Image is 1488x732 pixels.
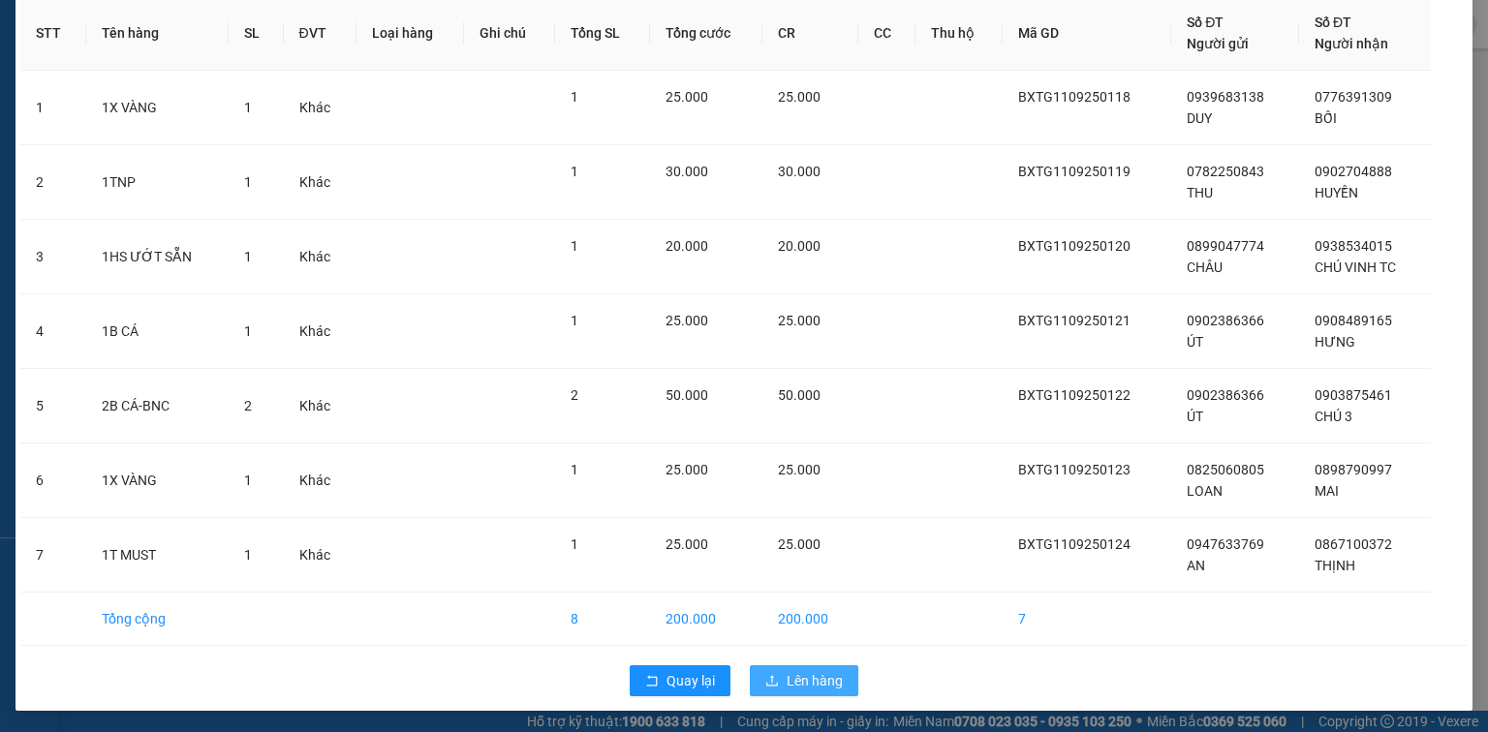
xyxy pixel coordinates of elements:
td: 200.000 [650,593,762,646]
span: 25.000 [778,89,821,105]
span: 0867100372 [1315,536,1392,552]
span: MAI [1315,483,1339,499]
span: ÚT [1187,409,1203,424]
span: 25.000 [666,462,708,477]
td: 2B CÁ-BNC [86,369,229,443]
span: 1 [244,249,252,264]
span: 20.000 [778,238,821,254]
td: 2 [20,145,86,220]
span: 0938534015 [1315,238,1392,254]
td: Khác [284,145,356,220]
span: 0902704888 [1315,164,1392,179]
span: CHÂU [1187,259,1223,275]
td: 7 [20,518,86,593]
td: 1TNP [86,145,229,220]
span: AN [1187,558,1205,573]
button: rollbackQuay lại [630,665,730,696]
div: Bến xe [GEOGRAPHIC_DATA] [11,138,474,190]
span: 1 [244,174,252,190]
span: BXTG1109250122 [1018,387,1131,403]
td: 5 [20,369,86,443]
span: Số ĐT [1187,15,1224,30]
span: BXTG1109250123 [1018,462,1131,477]
td: Khác [284,220,356,294]
span: 2 [571,387,578,403]
span: 1 [571,89,578,105]
span: 0903875461 [1315,387,1392,403]
span: 0902386366 [1187,313,1264,328]
td: 200.000 [762,593,858,646]
span: 1 [571,238,578,254]
td: 8 [555,593,650,646]
span: 25.000 [778,536,821,552]
span: 1 [571,313,578,328]
td: Khác [284,71,356,145]
td: 1T MUST [86,518,229,593]
span: BXTG1109250119 [1018,164,1131,179]
span: 1 [244,473,252,488]
span: BỐI [1315,110,1337,126]
td: Khác [284,369,356,443]
span: 25.000 [778,462,821,477]
span: 0776391309 [1315,89,1392,105]
td: Khác [284,443,356,518]
td: 7 [1003,593,1171,646]
span: Người gửi [1187,36,1249,51]
span: Quay lại [666,670,715,691]
td: 1X VÀNG [86,71,229,145]
span: 0898790997 [1315,462,1392,477]
span: 25.000 [666,313,708,328]
span: HƯNG [1315,334,1355,350]
span: Số ĐT [1315,15,1351,30]
button: uploadLên hàng [750,665,858,696]
span: 20.000 [666,238,708,254]
span: 0908489165 [1315,313,1392,328]
td: 3 [20,220,86,294]
span: BXTG1109250118 [1018,89,1131,105]
td: Khác [284,294,356,369]
span: THỊNH [1315,558,1355,573]
span: 1 [244,100,252,115]
span: CHÚ 3 [1315,409,1352,424]
span: 1 [571,536,578,552]
span: Lên hàng [787,670,843,691]
span: Người nhận [1315,36,1388,51]
span: 25.000 [666,89,708,105]
span: 0902386366 [1187,387,1264,403]
span: 0939683138 [1187,89,1264,105]
td: Khác [284,518,356,593]
span: 1 [571,164,578,179]
td: Tổng cộng [86,593,229,646]
span: 1 [244,323,252,339]
td: 1X VÀNG [86,443,229,518]
td: 6 [20,443,86,518]
td: 1HS ƯỚT SẴN [86,220,229,294]
span: 0782250843 [1187,164,1264,179]
span: DUY [1187,110,1212,126]
span: 25.000 [666,536,708,552]
text: BXTG1109250124 [120,92,365,126]
span: BXTG1109250124 [1018,536,1131,552]
td: 4 [20,294,86,369]
span: ÚT [1187,334,1203,350]
td: 1B CÁ [86,294,229,369]
span: 30.000 [778,164,821,179]
span: 1 [571,462,578,477]
span: 25.000 [778,313,821,328]
span: 50.000 [666,387,708,403]
td: 1 [20,71,86,145]
span: 0899047774 [1187,238,1264,254]
span: upload [765,674,779,689]
span: THU [1187,185,1213,200]
span: HUYỀN [1315,185,1358,200]
span: 1 [244,547,252,563]
span: BXTG1109250121 [1018,313,1131,328]
span: rollback [645,674,659,689]
span: 2 [244,398,252,413]
span: BXTG1109250120 [1018,238,1131,254]
span: 30.000 [666,164,708,179]
span: LOAN [1187,483,1223,499]
span: 0825060805 [1187,462,1264,477]
span: CHÚ VINH TC [1315,259,1396,275]
span: 0947633769 [1187,536,1264,552]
